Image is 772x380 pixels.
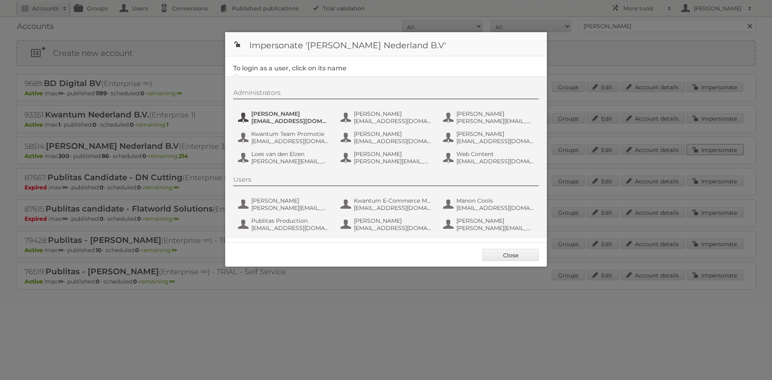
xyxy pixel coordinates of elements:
span: [PERSON_NAME] [456,217,534,224]
button: [PERSON_NAME] [EMAIL_ADDRESS][DOMAIN_NAME] [442,129,537,146]
span: [EMAIL_ADDRESS][DOMAIN_NAME] [456,204,534,212]
button: [PERSON_NAME] [PERSON_NAME][EMAIL_ADDRESS][DOMAIN_NAME] [442,216,537,232]
div: Users [233,176,539,186]
div: Administrators [233,89,539,99]
button: [PERSON_NAME] [PERSON_NAME][EMAIL_ADDRESS][DOMAIN_NAME] [340,150,434,166]
button: [PERSON_NAME] [EMAIL_ADDRESS][DOMAIN_NAME] [340,216,434,232]
span: [PERSON_NAME][EMAIL_ADDRESS][DOMAIN_NAME] [456,224,534,232]
span: [EMAIL_ADDRESS][DOMAIN_NAME] [251,138,329,145]
span: [PERSON_NAME][EMAIL_ADDRESS][DOMAIN_NAME] [251,204,329,212]
span: [EMAIL_ADDRESS][DOMAIN_NAME] [251,224,329,232]
span: Manon Cools [456,197,534,204]
button: Loes van den Elzen [PERSON_NAME][EMAIL_ADDRESS][DOMAIN_NAME] [237,150,332,166]
span: [EMAIL_ADDRESS][DOMAIN_NAME] [456,138,534,145]
span: Kwantum E-Commerce Marketing [354,197,432,204]
span: Loes van den Elzen [251,150,329,158]
button: Publitas Production [EMAIL_ADDRESS][DOMAIN_NAME] [237,216,332,232]
button: Kwantum E-Commerce Marketing [EMAIL_ADDRESS][DOMAIN_NAME] [340,196,434,212]
button: [PERSON_NAME] [PERSON_NAME][EMAIL_ADDRESS][DOMAIN_NAME] [237,196,332,212]
button: [PERSON_NAME] [EMAIL_ADDRESS][DOMAIN_NAME] [340,129,434,146]
span: [EMAIL_ADDRESS][DOMAIN_NAME] [354,204,432,212]
button: Web Content [EMAIL_ADDRESS][DOMAIN_NAME] [442,150,537,166]
span: [PERSON_NAME][EMAIL_ADDRESS][DOMAIN_NAME] [456,117,534,125]
span: Publitas Production [251,217,329,224]
h1: Impersonate '[PERSON_NAME] Nederland B.V' [225,32,547,56]
span: Kwantum Team Promotie [251,130,329,138]
span: [PERSON_NAME] [251,197,329,204]
a: Close [482,249,539,261]
button: [PERSON_NAME] [PERSON_NAME][EMAIL_ADDRESS][DOMAIN_NAME] [442,109,537,125]
span: [EMAIL_ADDRESS][DOMAIN_NAME] [354,138,432,145]
span: [PERSON_NAME] [354,150,432,158]
span: [PERSON_NAME] [251,110,329,117]
span: [PERSON_NAME] [354,110,432,117]
button: Manon Cools [EMAIL_ADDRESS][DOMAIN_NAME] [442,196,537,212]
span: [EMAIL_ADDRESS][DOMAIN_NAME] [456,158,534,165]
span: [PERSON_NAME][EMAIL_ADDRESS][DOMAIN_NAME] [251,158,329,165]
button: [PERSON_NAME] [EMAIL_ADDRESS][DOMAIN_NAME] [340,109,434,125]
span: Web Content [456,150,534,158]
legend: To login as a user, click on its name [233,64,347,72]
span: [PERSON_NAME] [456,110,534,117]
span: [EMAIL_ADDRESS][DOMAIN_NAME] [354,224,432,232]
span: [EMAIL_ADDRESS][DOMAIN_NAME] [354,117,432,125]
span: [EMAIL_ADDRESS][DOMAIN_NAME] [251,117,329,125]
span: [PERSON_NAME] [354,130,432,138]
span: [PERSON_NAME][EMAIL_ADDRESS][DOMAIN_NAME] [354,158,432,165]
button: [PERSON_NAME] [EMAIL_ADDRESS][DOMAIN_NAME] [237,109,332,125]
span: [PERSON_NAME] [456,130,534,138]
span: [PERSON_NAME] [354,217,432,224]
button: Kwantum Team Promotie [EMAIL_ADDRESS][DOMAIN_NAME] [237,129,332,146]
